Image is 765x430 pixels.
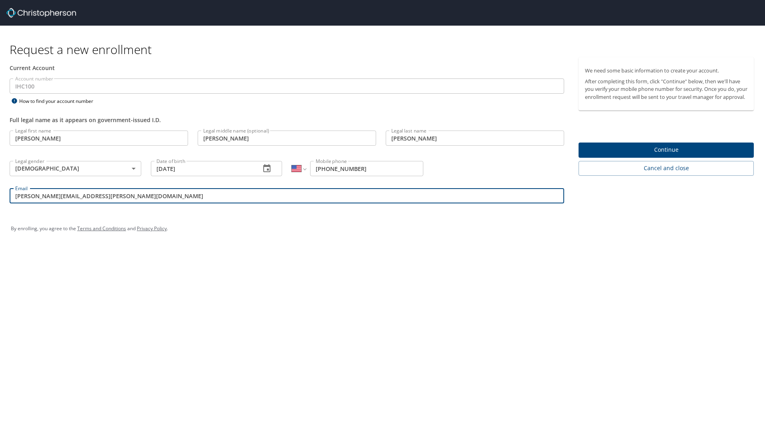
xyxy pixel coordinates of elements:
[10,42,760,57] h1: Request a new enrollment
[585,145,747,155] span: Continue
[137,225,167,232] a: Privacy Policy
[585,78,747,101] p: After completing this form, click "Continue" below, then we'll have you verify your mobile phone ...
[151,161,254,176] input: MM/DD/YYYY
[310,161,423,176] input: Enter phone number
[10,116,564,124] div: Full legal name as it appears on government-issued I.D.
[10,64,564,72] div: Current Account
[585,67,747,74] p: We need some basic information to create your account.
[11,219,754,239] div: By enrolling, you agree to the and .
[585,163,747,173] span: Cancel and close
[579,161,754,176] button: Cancel and close
[10,161,141,176] div: [DEMOGRAPHIC_DATA]
[77,225,126,232] a: Terms and Conditions
[6,8,76,18] img: cbt logo
[10,96,110,106] div: How to find your account number
[579,143,754,158] button: Continue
